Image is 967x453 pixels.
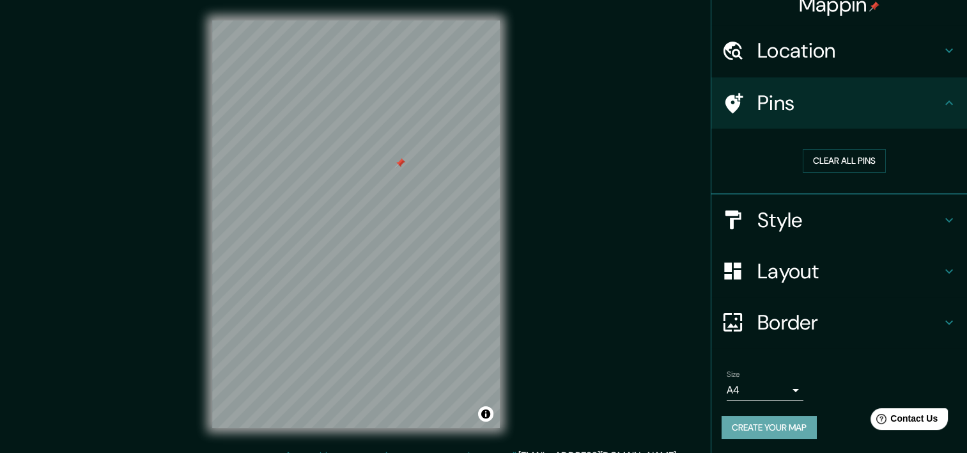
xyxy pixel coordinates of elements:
div: Style [711,195,967,246]
div: Border [711,297,967,348]
h4: Location [757,38,941,63]
div: A4 [727,380,803,401]
div: Layout [711,246,967,297]
h4: Border [757,310,941,335]
div: Location [711,25,967,76]
div: Pins [711,77,967,129]
button: Create your map [722,416,817,440]
h4: Pins [757,90,941,116]
button: Toggle attribution [478,406,493,422]
canvas: Map [212,20,500,428]
h4: Style [757,207,941,233]
h4: Layout [757,258,941,284]
label: Size [727,369,740,379]
button: Clear all pins [803,149,886,173]
img: pin-icon.png [869,1,879,12]
iframe: Help widget launcher [853,403,953,439]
